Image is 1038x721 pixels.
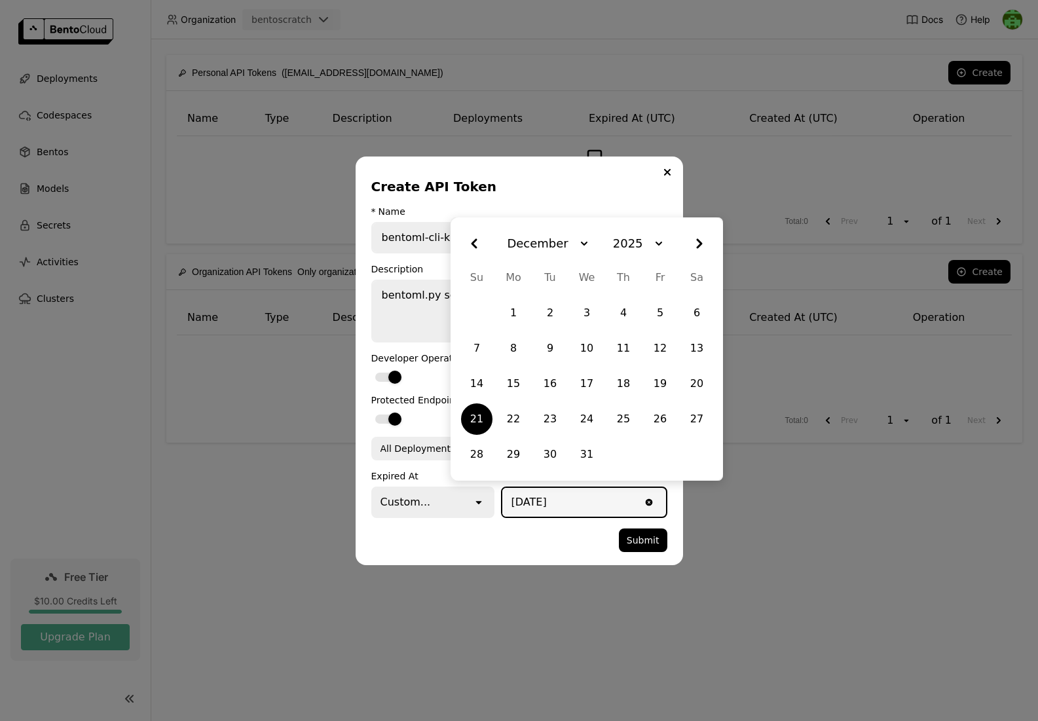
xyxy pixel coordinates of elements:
div: Expired At [371,471,667,481]
div: Choose Friday, December 19th 2025. It's available. [642,367,678,401]
div: Choose Monday, December 22nd 2025. It's available. [495,402,532,436]
div: 5 [647,301,673,325]
div: Name [379,206,405,217]
abbr: Friday [656,271,665,284]
div: 10 [574,337,600,360]
div: Choose Sunday, December 7th 2025. It's available. [458,331,495,365]
button: Previous month. [458,228,490,259]
div: Developer Operations Access [371,353,667,363]
div: Choose Saturday, December 20th 2025. It's available. [678,367,715,401]
div: Choose Wednesday, December 24th 2025. It's available. [568,402,605,436]
div: Choose Monday, December 29th 2025. It's available. [495,437,532,471]
div: Choose Wednesday, December 10th 2025. It's available. [568,331,605,365]
div: 9 [537,337,563,360]
div: 15 [500,372,527,396]
div: 2 [537,301,563,325]
div: Choose Monday, December 8th 2025. It's available. [495,331,532,365]
div: Choose Tuesday, December 30th 2025. It's available. [532,437,568,471]
div: Selected. Sunday, December 21st 2025. It's available. [458,402,495,436]
div: 30 [537,443,563,466]
div: Choose Saturday, December 6th 2025. It's available. [678,296,715,330]
div: 3 [574,301,600,325]
div: dialog [356,157,683,565]
button: Close [659,164,675,180]
button: Year, 2025 [602,225,677,262]
div: 14 [464,372,490,396]
svg: Right [688,232,711,255]
div: 21 [464,407,490,431]
div: Choose Sunday, December 28th 2025. It's available. [458,437,495,471]
div: 31 [574,443,600,466]
div: Choose Thursday, December 4th 2025. It's available. [605,296,642,330]
div: Choose Thursday, December 11th 2025. It's available. [605,331,642,365]
div: Calendar. [451,217,723,481]
div: Choose Tuesday, December 9th 2025. It's available. [532,331,568,365]
div: 13 [684,337,710,360]
abbr: Saturday [690,271,703,284]
div: 16 [537,372,563,396]
div: Choose Tuesday, December 2nd 2025. It's available. [532,296,568,330]
abbr: Thursday [617,271,630,284]
div: 18 [610,372,637,396]
abbr: Sunday [470,271,483,284]
div: Protected Endpoint Access [371,395,667,405]
div: Choose Tuesday, December 23rd 2025. It's available. [532,402,568,436]
div: Custom... [380,494,431,510]
div: 26 [647,407,673,431]
div: Choose Tuesday, December 16th 2025. It's available. [532,367,568,401]
div: Create API Token [371,177,662,196]
div: 25 [610,407,637,431]
button: Month, December [496,225,602,262]
abbr: Tuesday [544,271,555,284]
div: Choose Sunday, December 14th 2025. It's available. [458,367,495,401]
div: 22 [500,407,527,431]
div: Choose Thursday, December 25th 2025. It's available. [605,402,642,436]
div: Choose Friday, December 26th 2025. It's available. [642,402,678,436]
button: Submit [619,528,667,552]
div: 7 [464,337,490,360]
div: 6 [684,301,710,325]
div: Description [371,264,667,274]
div: 24 [574,407,600,431]
div: Choose Friday, December 12th 2025. It's available. [642,331,678,365]
div: 1 [500,301,527,325]
svg: open [472,496,485,509]
div: 19 [647,372,673,396]
abbr: Wednesday [579,271,595,284]
textarea: bentoml.py scratch api [373,281,666,341]
div: 29 [500,443,527,466]
div: Choose Wednesday, December 17th 2025. It's available. [568,367,605,401]
button: Next month. [684,228,715,259]
div: Choose Saturday, December 13th 2025. It's available. [678,331,715,365]
abbr: Monday [506,271,521,284]
div: All Deployments [380,442,456,455]
input: Select a date. [502,488,641,517]
svg: Left [462,232,486,255]
div: 23 [537,407,563,431]
div: 11 [610,337,637,360]
div: 12 [647,337,673,360]
div: Choose Saturday, December 27th 2025. It's available. [678,402,715,436]
div: Choose Friday, December 5th 2025. It's available. [642,296,678,330]
div: 4 [610,301,637,325]
div: Choose Thursday, December 18th 2025. It's available. [605,367,642,401]
div: Choose Monday, December 15th 2025. It's available. [495,367,532,401]
div: Choose Wednesday, December 31st 2025. It's available. [568,437,605,471]
div: Choose Wednesday, December 3rd 2025. It's available. [568,296,605,330]
div: Choose Monday, December 1st 2025. It's available. [495,296,532,330]
div: 28 [464,443,490,466]
div: 8 [500,337,527,360]
svg: Clear value [644,497,654,508]
div: 20 [684,372,710,396]
div: 17 [574,372,600,396]
div: 27 [684,407,710,431]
